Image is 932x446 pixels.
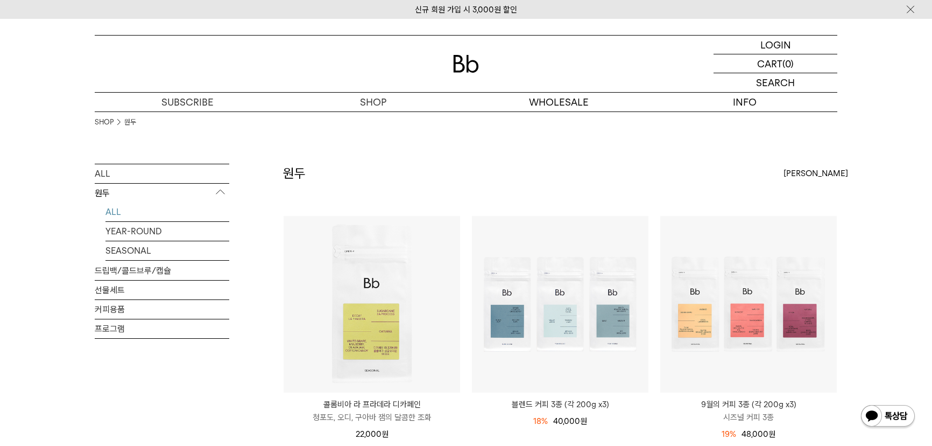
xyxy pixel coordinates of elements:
[382,429,389,439] span: 원
[533,415,548,428] div: 18%
[660,216,837,393] img: 9월의 커피 3종 (각 200g x3)
[472,216,648,393] img: 블렌드 커피 3종 (각 200g x3)
[356,429,389,439] span: 22,000
[660,411,837,424] p: 시즈널 커피 3종
[95,184,229,203] p: 원두
[95,93,280,111] a: SUBSCRIBE
[714,54,837,73] a: CART (0)
[283,164,306,183] h2: 원두
[472,398,648,411] a: 블렌드 커피 3종 (각 200g x3)
[95,117,114,128] a: SHOP
[756,73,795,92] p: SEARCH
[660,398,837,424] a: 9월의 커피 3종 (각 200g x3) 시즈널 커피 3종
[105,222,229,241] a: YEAR-ROUND
[860,404,916,430] img: 카카오톡 채널 1:1 채팅 버튼
[95,300,229,319] a: 커피용품
[580,416,587,426] span: 원
[768,429,775,439] span: 원
[453,55,479,73] img: 로고
[466,93,652,111] p: WHOLESALE
[757,54,782,73] p: CART
[95,164,229,183] a: ALL
[95,261,229,280] a: 드립백/콜드브루/캡슐
[783,167,848,180] span: [PERSON_NAME]
[415,5,517,15] a: 신규 회원 가입 시 3,000원 할인
[553,416,587,426] span: 40,000
[652,93,837,111] p: INFO
[95,281,229,299] a: 선물세트
[714,36,837,54] a: LOGIN
[782,54,794,73] p: (0)
[742,429,775,439] span: 48,000
[124,117,136,128] a: 원두
[284,411,460,424] p: 청포도, 오디, 구아바 잼의 달콤한 조화
[284,398,460,411] p: 콜롬비아 라 프라데라 디카페인
[280,93,466,111] a: SHOP
[95,319,229,338] a: 프로그램
[660,398,837,411] p: 9월의 커피 3종 (각 200g x3)
[284,398,460,424] a: 콜롬비아 라 프라데라 디카페인 청포도, 오디, 구아바 잼의 달콤한 조화
[722,428,736,441] div: 19%
[284,216,460,393] img: 콜롬비아 라 프라데라 디카페인
[760,36,791,54] p: LOGIN
[105,203,229,221] a: ALL
[105,241,229,260] a: SEASONAL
